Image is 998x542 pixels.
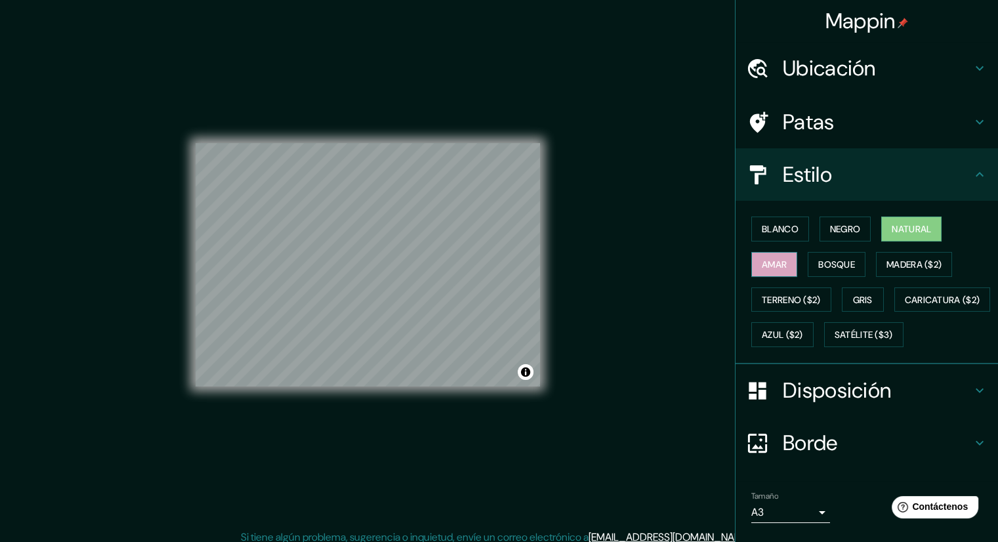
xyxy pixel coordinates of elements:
font: Satélite ($3) [835,329,893,341]
font: Negro [830,223,861,235]
div: Borde [736,417,998,469]
font: Mappin [825,7,896,35]
font: Madera ($2) [886,259,942,270]
font: Azul ($2) [762,329,803,341]
font: Tamaño [751,491,778,501]
font: Bosque [818,259,855,270]
canvas: Mapa [196,143,540,386]
button: Blanco [751,217,809,241]
button: Madera ($2) [876,252,952,277]
button: Natural [881,217,942,241]
font: A3 [751,505,764,519]
button: Negro [820,217,871,241]
font: Amar [762,259,787,270]
iframe: Lanzador de widgets de ayuda [881,491,984,528]
font: Blanco [762,223,799,235]
font: Natural [892,223,931,235]
button: Azul ($2) [751,322,814,347]
img: pin-icon.png [898,18,908,28]
font: Terreno ($2) [762,294,821,306]
div: Patas [736,96,998,148]
button: Terreno ($2) [751,287,831,312]
div: Disposición [736,364,998,417]
button: Satélite ($3) [824,322,904,347]
div: Estilo [736,148,998,201]
button: Gris [842,287,884,312]
font: Estilo [783,161,832,188]
font: Caricatura ($2) [905,294,980,306]
div: A3 [751,502,830,523]
font: Disposición [783,377,891,404]
button: Activar o desactivar atribución [518,364,533,380]
button: Caricatura ($2) [894,287,991,312]
button: Bosque [808,252,865,277]
font: Gris [853,294,873,306]
font: Borde [783,429,838,457]
button: Amar [751,252,797,277]
font: Patas [783,108,835,136]
div: Ubicación [736,42,998,94]
font: Ubicación [783,54,876,82]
